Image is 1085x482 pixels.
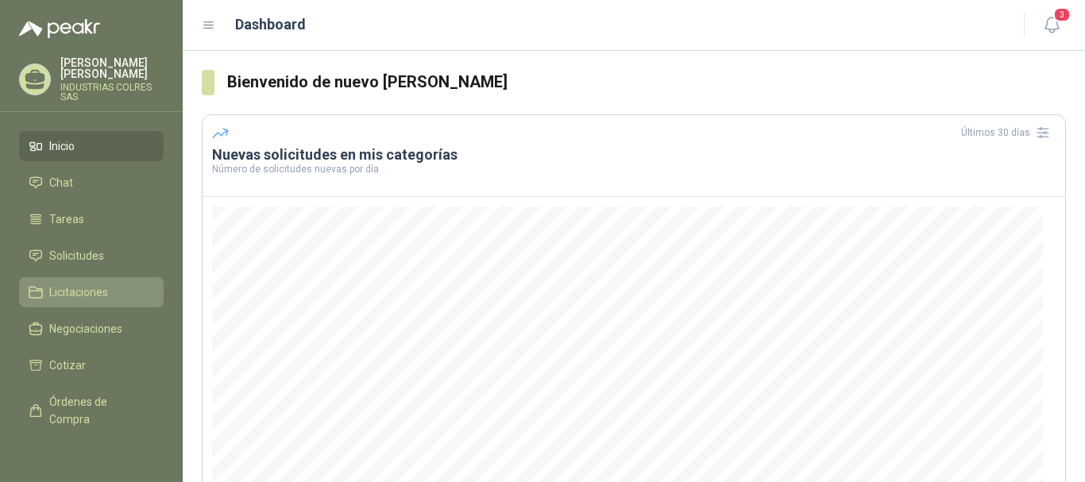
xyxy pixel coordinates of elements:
[49,247,104,264] span: Solicitudes
[1053,7,1071,22] span: 3
[19,168,164,198] a: Chat
[60,83,164,102] p: INDUSTRIAS COLRES SAS
[19,441,164,471] a: Remisiones
[49,174,73,191] span: Chat
[227,70,1066,94] h3: Bienvenido de nuevo [PERSON_NAME]
[60,57,164,79] p: [PERSON_NAME] [PERSON_NAME]
[49,210,84,228] span: Tareas
[19,350,164,380] a: Cotizar
[19,241,164,271] a: Solicitudes
[19,19,100,38] img: Logo peakr
[49,283,108,301] span: Licitaciones
[19,277,164,307] a: Licitaciones
[212,164,1056,174] p: Número de solicitudes nuevas por día
[19,204,164,234] a: Tareas
[49,137,75,155] span: Inicio
[1037,11,1066,40] button: 3
[49,357,86,374] span: Cotizar
[212,145,1056,164] h3: Nuevas solicitudes en mis categorías
[961,120,1056,145] div: Últimos 30 días
[235,13,306,36] h1: Dashboard
[49,393,149,428] span: Órdenes de Compra
[19,314,164,344] a: Negociaciones
[19,387,164,434] a: Órdenes de Compra
[49,320,122,337] span: Negociaciones
[19,131,164,161] a: Inicio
